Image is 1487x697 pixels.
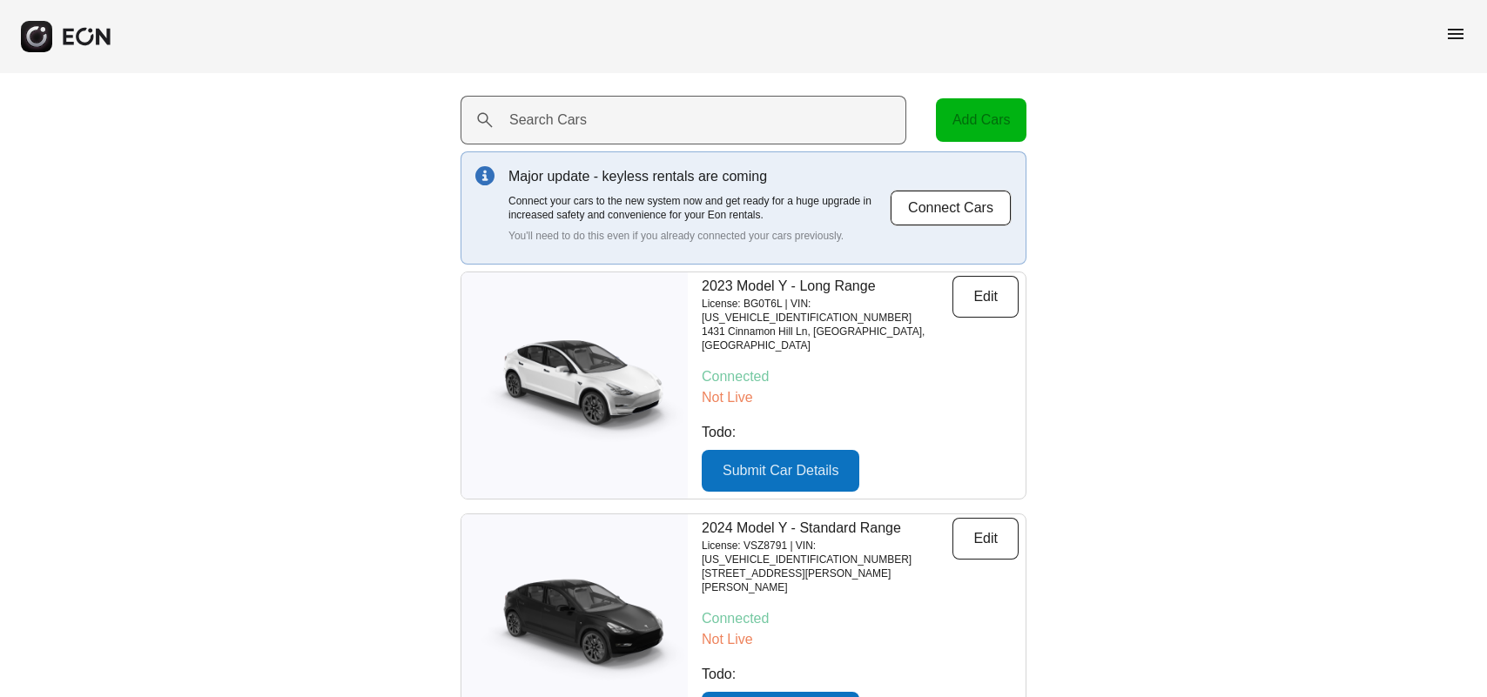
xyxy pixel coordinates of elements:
[1445,23,1466,44] span: menu
[702,366,1019,387] p: Connected
[508,194,890,222] p: Connect your cars to the new system now and get ready for a huge upgrade in increased safety and ...
[475,166,495,185] img: info
[702,422,1019,443] p: Todo:
[702,297,952,325] p: License: BG0T6L | VIN: [US_VEHICLE_IDENTIFICATION_NUMBER]
[461,329,688,442] img: car
[702,608,1019,629] p: Connected
[952,276,1019,318] button: Edit
[702,518,952,539] p: 2024 Model Y - Standard Range
[702,629,1019,650] p: Not Live
[702,325,952,352] p: 1431 Cinnamon Hill Ln, [GEOGRAPHIC_DATA], [GEOGRAPHIC_DATA]
[508,229,890,243] p: You'll need to do this even if you already connected your cars previously.
[952,518,1019,560] button: Edit
[702,539,952,566] p: License: VSZ8791 | VIN: [US_VEHICLE_IDENTIFICATION_NUMBER]
[702,664,1019,685] p: Todo:
[702,450,859,492] button: Submit Car Details
[702,387,1019,408] p: Not Live
[461,571,688,684] img: car
[508,166,890,187] p: Major update - keyless rentals are coming
[509,110,587,131] label: Search Cars
[702,276,952,297] p: 2023 Model Y - Long Range
[702,566,952,594] p: [STREET_ADDRESS][PERSON_NAME][PERSON_NAME]
[890,190,1012,226] button: Connect Cars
